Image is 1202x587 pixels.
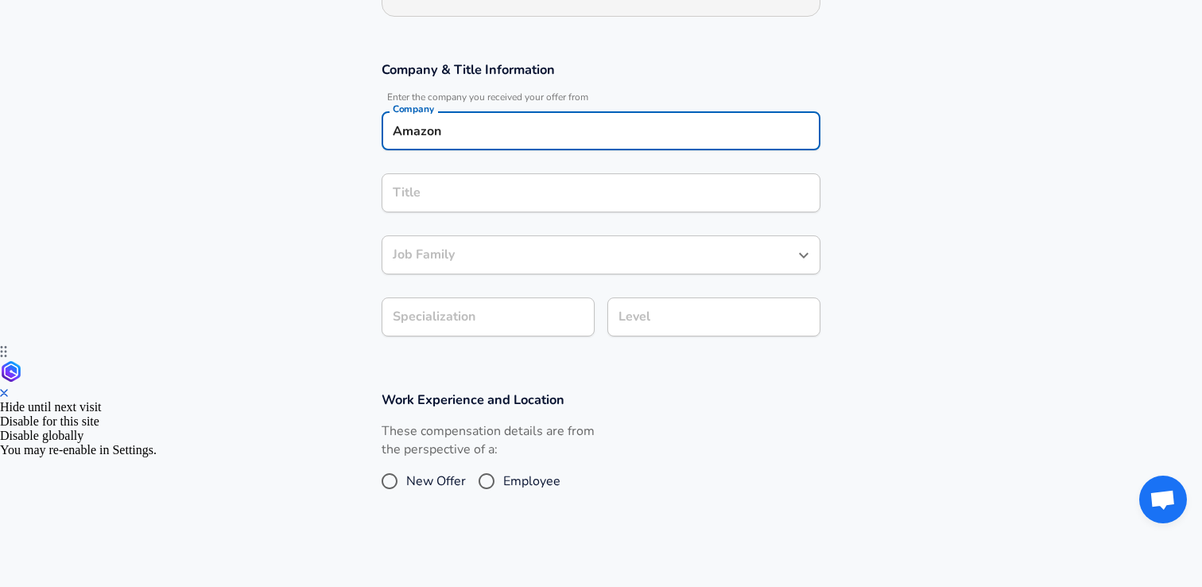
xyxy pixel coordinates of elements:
span: New Offer [406,472,466,491]
button: Open [793,244,815,266]
input: Software Engineer [389,243,789,267]
div: Open chat [1139,476,1187,523]
label: Company [393,104,434,114]
span: Enter the company you received your offer from [382,91,820,103]
input: Google [389,119,813,143]
h3: Work Experience and Location [382,391,820,409]
input: L3 [615,305,813,329]
span: Employee [503,472,560,491]
input: Specialization [382,297,595,336]
h3: Company & Title Information [382,60,820,79]
input: Software Engineer [389,181,813,205]
label: These compensation details are from the perspective of a: [382,422,595,459]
